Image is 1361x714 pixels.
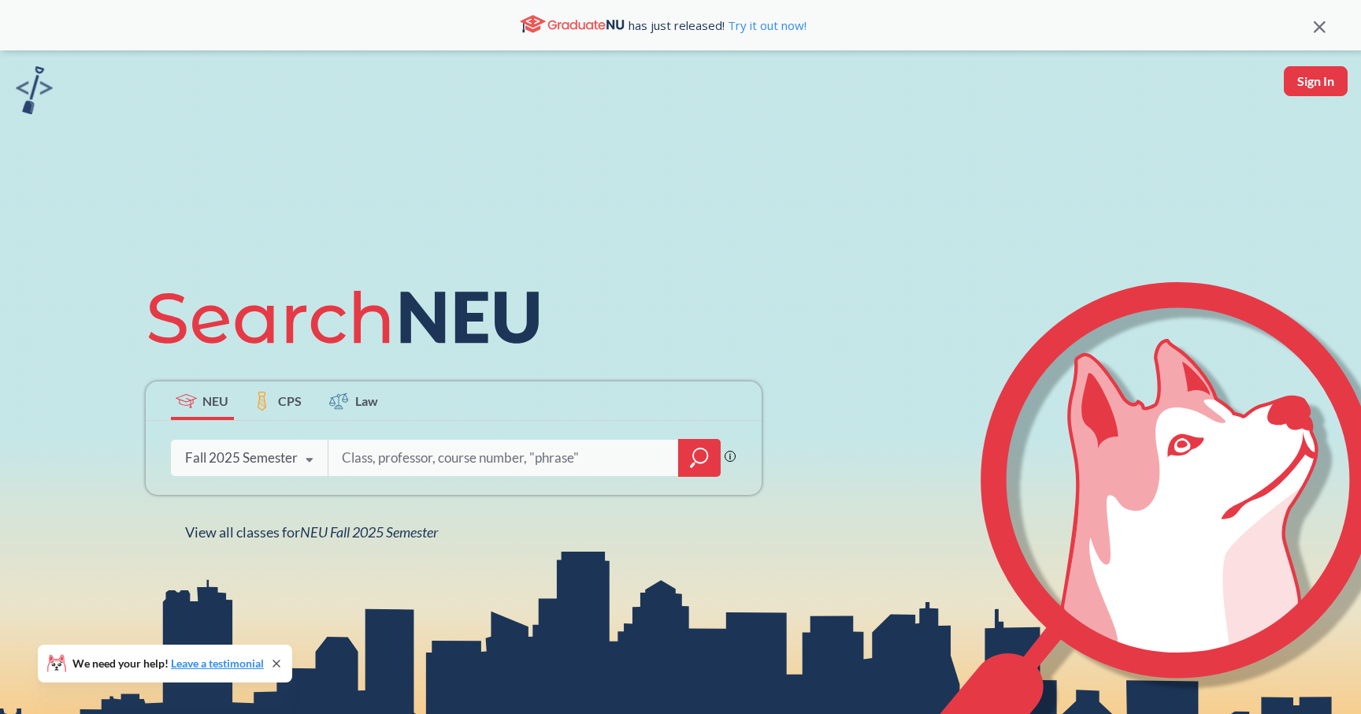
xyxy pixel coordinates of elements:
[690,447,709,469] svg: magnifying glass
[355,392,378,410] span: Law
[300,523,438,541] span: NEU Fall 2025 Semester
[16,66,53,114] img: sandbox logo
[16,66,53,119] a: sandbox logo
[340,441,668,474] input: Class, professor, course number, "phrase"
[185,523,438,541] span: View all classes for
[1284,66,1348,96] button: Sign In
[72,658,264,669] span: We need your help!
[725,17,807,33] a: Try it out now!
[171,656,264,670] a: Leave a testimonial
[629,17,807,34] span: has just released!
[185,449,298,467] div: Fall 2025 Semester
[678,439,721,477] div: magnifying glass
[278,392,302,410] span: CPS
[202,392,228,410] span: NEU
